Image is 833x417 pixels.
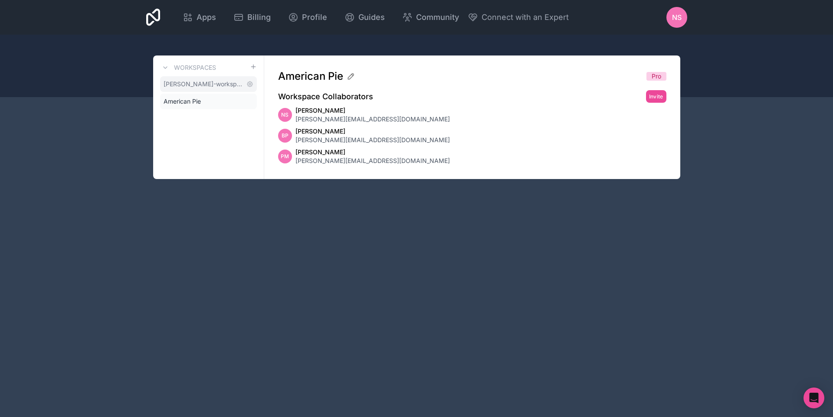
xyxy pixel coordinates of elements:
[164,80,243,88] span: [PERSON_NAME]-workspace
[160,76,257,92] a: [PERSON_NAME]-workspace
[646,90,666,103] button: Invite
[295,106,450,115] span: [PERSON_NAME]
[468,11,569,23] button: Connect with an Expert
[247,11,271,23] span: Billing
[176,8,223,27] a: Apps
[282,132,289,139] span: BP
[672,12,682,23] span: NS
[416,11,459,23] span: Community
[295,156,450,165] span: [PERSON_NAME][EMAIL_ADDRESS][DOMAIN_NAME]
[358,11,385,23] span: Guides
[482,11,569,23] span: Connect with an Expert
[278,69,343,83] span: American Pie
[652,72,661,81] span: Pro
[164,97,201,106] span: American Pie
[295,115,450,124] span: [PERSON_NAME][EMAIL_ADDRESS][DOMAIN_NAME]
[395,8,466,27] a: Community
[197,11,216,23] span: Apps
[174,63,216,72] h3: Workspaces
[160,62,216,73] a: Workspaces
[281,153,289,160] span: PM
[278,91,373,103] h2: Workspace Collaborators
[295,136,450,144] span: [PERSON_NAME][EMAIL_ADDRESS][DOMAIN_NAME]
[295,148,450,156] span: [PERSON_NAME]
[803,388,824,408] div: Open Intercom Messenger
[302,11,327,23] span: Profile
[281,111,289,118] span: NS
[338,8,392,27] a: Guides
[226,8,278,27] a: Billing
[281,8,334,27] a: Profile
[295,127,450,136] span: [PERSON_NAME]
[160,94,257,109] a: American Pie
